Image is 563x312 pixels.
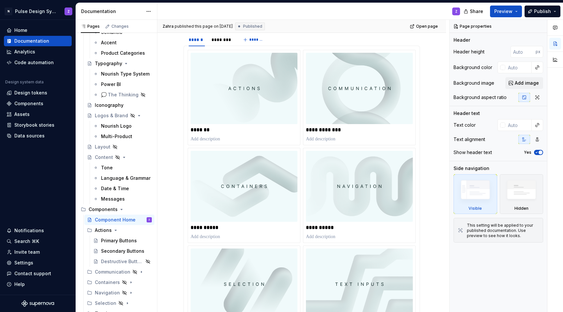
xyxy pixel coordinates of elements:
div: Side navigation [454,165,489,172]
div: Content [95,154,113,161]
div: Communication [95,269,130,275]
div: Pages [81,24,100,29]
div: Communication [84,267,154,277]
a: Content [84,152,154,163]
button: NPulse Design SystemZ [1,4,74,18]
button: Add image [505,77,543,89]
div: Pulse Design System [15,8,57,15]
div: Hidden [500,174,543,214]
a: Messages [91,194,154,204]
div: Header height [454,49,484,55]
div: Settings [14,260,33,266]
div: Show header text [454,149,492,156]
div: Storybook stories [14,122,54,128]
div: Typography [95,60,122,67]
div: Visible [469,206,482,211]
div: N [5,7,12,15]
div: Selection [84,298,154,308]
div: Components [89,206,118,213]
div: Text alignment [454,136,485,143]
div: This setting will be applied to your published documentation. Use preview to see how it looks. [467,223,539,238]
span: Zahra [163,24,174,29]
a: Logos & Brand [84,110,154,121]
div: Assets [14,111,30,118]
a: Tone [91,163,154,173]
div: Containers [84,277,154,288]
a: Nourish Type System [91,69,154,79]
label: Yes [524,150,531,155]
div: Changes [111,24,129,29]
div: Navigation [84,288,154,298]
div: Nourish Type System [101,71,150,77]
div: Components [14,100,43,107]
img: 3c01cce9-ca93-4ac5-a3af-9e3b7fbf81b0.jpg [306,151,413,222]
div: Destructive Buttons [101,258,143,265]
span: Publish [534,8,551,15]
a: Open page [408,22,441,31]
div: Actions [95,227,112,234]
div: Text color [454,122,476,128]
button: Notifications [4,225,72,236]
div: Multi-Product [101,133,132,140]
a: Accent [91,37,154,48]
div: Primary Buttons [101,237,137,244]
button: Publish [525,6,560,17]
a: Code automation [4,57,72,68]
img: 8ed34207-3971-4812-9ec9-d3e1b7b14216.jpg [191,151,297,222]
a: Storybook stories [4,120,72,130]
a: Documentation [4,36,72,46]
div: Background image [454,80,494,86]
div: 💭 The Thinking [101,92,138,98]
div: Containers [95,279,120,286]
input: Auto [511,46,536,58]
a: Data sources [4,131,72,141]
div: Invite team [14,249,40,255]
span: Share [470,8,483,15]
a: Iconography [84,100,154,110]
a: Invite team [4,247,72,257]
button: Share [460,6,487,17]
div: Accent [101,39,117,46]
div: Power BI [101,81,121,88]
input: Auto [505,119,532,131]
div: Z [67,9,70,14]
div: Help [14,281,25,288]
div: Logos & Brand [95,112,128,119]
a: Layout [84,142,154,152]
button: Preview [490,6,522,17]
div: Documentation [81,8,143,15]
a: 💭 The Thinking [91,90,154,100]
div: Hidden [514,206,528,211]
div: Language & Grammar [101,175,151,181]
a: Secondary Buttons [91,246,154,256]
a: Components [4,98,72,109]
img: 8ac5eaa9-5d64-4069-a774-0ebbdd920846.jpg [191,53,297,124]
p: px [536,49,541,54]
div: Header [454,37,470,43]
div: published this page on [DATE] [175,24,233,29]
div: Analytics [14,49,35,55]
div: Tone [101,164,113,171]
div: Navigation [95,290,120,296]
img: c6aa7b9f-8695-477f-87e8-ccf12d4e7a98.jpg [306,53,413,124]
div: Search ⌘K [14,238,39,245]
a: Design tokens [4,88,72,98]
div: Messages [101,196,125,202]
a: Multi-Product [91,131,154,142]
span: Preview [494,8,512,15]
div: Documentation [14,38,49,44]
div: Data sources [14,133,45,139]
a: Nourish Logo [91,121,154,131]
div: Design system data [5,79,44,85]
div: Nourish Logo [101,123,132,129]
a: Product Categories [91,48,154,58]
div: Selection [95,300,116,306]
a: Assets [4,109,72,120]
a: Language & Grammar [91,173,154,183]
button: Search ⌘K [4,236,72,247]
a: Settings [4,258,72,268]
a: Supernova Logo [22,300,54,307]
div: Home [14,27,27,34]
button: Help [4,279,72,290]
div: Z [148,217,150,223]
